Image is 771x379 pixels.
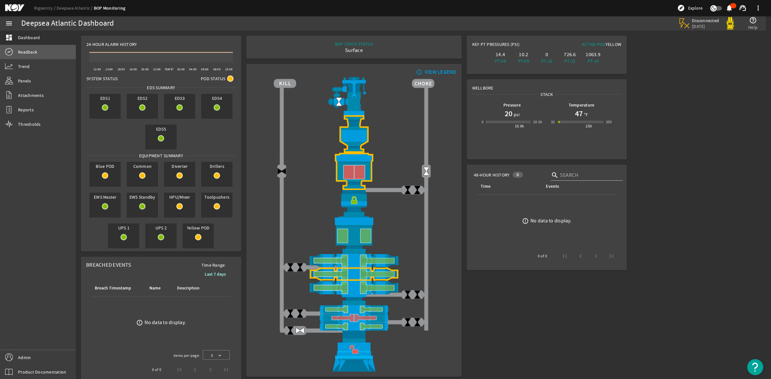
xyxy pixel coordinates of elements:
span: 48-Hour History [474,172,510,178]
img: RiserConnectorLock.png [274,190,434,216]
div: 726.6 [560,51,580,58]
img: ValveClose.png [412,185,422,195]
img: FlexJoint_Fault.png [274,115,434,152]
img: Valve2Open.png [334,97,344,107]
div: VIEW LEGEND [425,69,456,75]
text: 18:00 [129,67,137,71]
img: LowerAnnularOpen.png [274,216,434,253]
img: Valve2Open.png [421,166,431,176]
div: No data to display. [530,218,572,224]
span: Readback [18,49,37,55]
span: Disconnected [692,18,719,23]
div: 350 [606,119,612,125]
text: 20:00 [141,67,149,71]
text: 16:00 [118,67,125,71]
img: ShearRamOpen.png [274,267,434,281]
div: 15.0k [515,123,524,129]
i: search [551,171,559,179]
span: EWS Standby [127,193,158,202]
span: EDS3 [164,94,195,103]
div: 250 [586,123,592,129]
button: Open Resource Center [747,359,763,375]
b: Last 7 days [205,271,226,277]
span: 24-Hour Alarm History [86,41,137,47]
div: Items per page: [173,352,200,359]
span: Equipment Summary [137,152,185,159]
b: Temperature [569,102,595,108]
span: Trend [18,63,30,70]
div: Description [176,285,208,292]
a: BOP Monitoring [94,5,126,11]
span: Toolpushers [201,193,233,202]
img: Yellowpod.svg [724,17,737,30]
div: PT-10 [536,58,557,64]
text: [DATE] [165,67,174,71]
span: EDS2 [127,94,158,103]
img: LowerAnnularClose.png [274,153,434,190]
h1: 20 [505,108,512,119]
text: 04:00 [189,67,197,71]
span: Panels [18,78,31,84]
button: more_vert [750,0,766,16]
div: 0 [482,119,483,125]
img: ValveClose.png [286,309,295,318]
span: EWS Master [89,193,121,202]
img: ShearRamOpen.png [274,281,434,294]
mat-icon: error_outline [136,319,143,326]
span: Time Range: [196,262,231,268]
span: EDS4 [201,94,233,103]
div: Time [480,183,537,190]
div: Key PT Pressures (PSI) [472,41,547,50]
img: ValveClose.png [412,290,422,299]
div: Name [149,285,161,292]
div: 10.2 [513,51,534,58]
mat-icon: support_agent [739,4,747,12]
img: ValveClose.png [403,290,412,299]
div: Events [546,183,559,190]
div: 1063.9 [583,51,603,58]
div: 32 [551,119,555,125]
span: psi [512,111,519,118]
div: PT-12 [560,58,580,64]
img: ValveOpen.png [295,326,305,335]
div: PT-06 [490,58,511,64]
a: Deepsea Atlantic [57,5,94,11]
img: RiserAdapter.png [274,77,434,115]
mat-icon: explore [677,4,685,12]
text: 22:00 [153,67,161,71]
span: [DATE] [692,23,719,29]
div: 0 [536,51,557,58]
span: Pod Status [201,75,226,82]
mat-icon: info_outline [415,70,422,75]
div: PT-14 [583,58,603,64]
span: Admin [18,354,31,361]
img: ShearRamOpen.png [274,254,434,267]
span: Yellow POD [182,223,214,232]
span: EDS5 [145,125,177,134]
img: Valve2Close.png [277,166,287,176]
div: Description [177,285,199,292]
div: Name [148,285,168,292]
button: Explore [675,3,705,13]
img: BopBodyShearBottom.png [274,295,434,305]
img: PipeRamOpen.png [274,305,434,314]
b: Pressure [503,102,521,108]
span: Drillers [201,162,233,171]
span: EDS SUMMARY [145,84,177,91]
div: No data to display. [145,319,186,326]
text: 14:00 [105,67,113,71]
div: Breach Timestamp [95,285,131,292]
div: 0 of 0 [152,366,161,373]
img: ValveClose.png [286,326,295,335]
text: 08:00 [213,67,221,71]
span: Help [748,24,758,30]
div: Time [481,183,491,190]
span: System Status [86,75,118,82]
mat-icon: help_outline [749,16,757,24]
div: Wellbore [467,80,627,91]
div: Deepsea Atlantic Dashboard [21,20,114,27]
div: Breach Timestamp [94,285,141,292]
img: PipeRamOpen.png [274,322,434,331]
img: ValveClose.png [295,309,305,318]
mat-icon: error_outline [522,218,529,224]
